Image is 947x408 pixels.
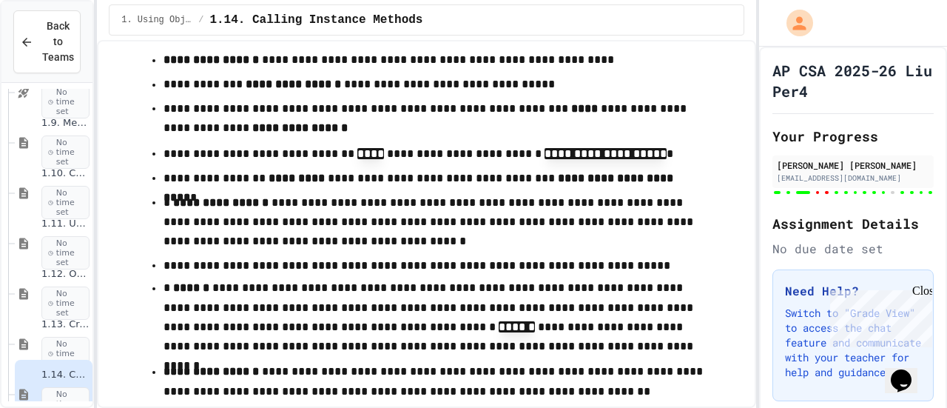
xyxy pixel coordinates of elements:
span: 1.14. Calling Instance Methods [209,11,422,29]
span: 1.10. Calling Class Methods [41,167,90,180]
span: No time set [41,287,90,321]
span: 1.12. Objects - Instances of Classes [41,268,90,281]
div: Chat with us now!Close [6,6,102,94]
span: 1. Using Objects and Methods [121,14,192,26]
span: / [198,14,203,26]
span: No time set [41,136,90,170]
button: Back to Teams [13,10,81,73]
div: [EMAIL_ADDRESS][DOMAIN_NAME] [777,173,929,184]
div: No due date set [772,240,934,258]
span: 1.9. Method Signatures [41,117,90,130]
p: Switch to "Grade View" to access the chat feature and communicate with your teacher for help and ... [785,306,921,380]
div: [PERSON_NAME] [PERSON_NAME] [777,158,929,172]
span: No time set [41,337,90,371]
span: 1.14. Calling Instance Methods [41,369,90,381]
h2: Assignment Details [772,213,934,234]
span: No time set [41,186,90,220]
span: No time set [41,236,90,270]
div: My Account [771,6,817,40]
span: 1.11. Using the Math Class [41,218,90,230]
h1: AP CSA 2025-26 Liu Per4 [772,60,934,101]
span: No time set [41,85,90,119]
span: Back to Teams [42,19,74,65]
iframe: chat widget [824,284,932,347]
h3: Need Help? [785,282,921,300]
h2: Your Progress [772,126,934,147]
iframe: chat widget [885,349,932,393]
span: 1.13. Creating and Initializing Objects: Constructors [41,318,90,331]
